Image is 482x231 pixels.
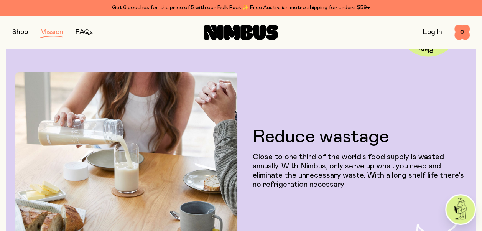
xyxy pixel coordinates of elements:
[40,29,63,36] a: Mission
[253,128,467,146] h3: Reduce wastage
[446,195,475,224] img: agent
[423,29,442,36] a: Log In
[454,25,470,40] button: 0
[253,152,467,189] p: Close to one third of the world's food supply is wasted annually. With Nimbus, only serve up what...
[76,29,93,36] a: FAQs
[12,3,470,12] div: Get 6 pouches for the price of 5 with our Bulk Pack ✨ Free Australian metro shipping for orders $59+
